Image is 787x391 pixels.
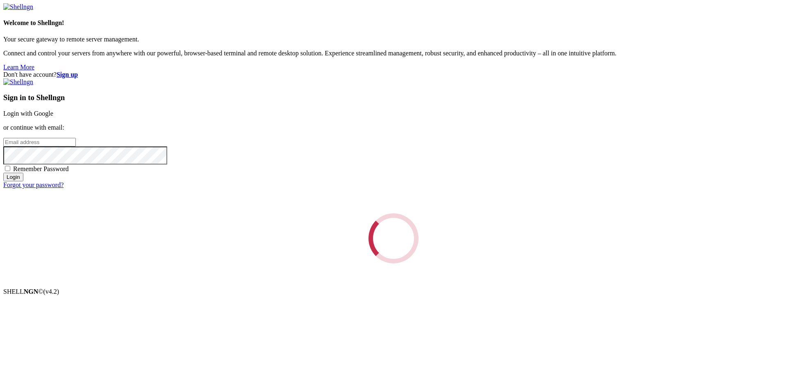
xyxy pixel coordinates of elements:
[3,124,784,131] p: or continue with email:
[3,36,784,43] p: Your secure gateway to remote server management.
[3,71,784,78] div: Don't have account?
[43,288,59,295] span: 4.2.0
[3,288,59,295] span: SHELL ©
[3,3,33,11] img: Shellngn
[3,19,784,27] h4: Welcome to Shellngn!
[5,166,10,171] input: Remember Password
[24,288,39,295] b: NGN
[3,78,33,86] img: Shellngn
[57,71,78,78] a: Sign up
[3,181,64,188] a: Forgot your password?
[3,173,23,181] input: Login
[3,138,76,146] input: Email address
[3,50,784,57] p: Connect and control your servers from anywhere with our powerful, browser-based terminal and remo...
[3,110,53,117] a: Login with Google
[364,209,423,268] div: Loading...
[13,165,69,172] span: Remember Password
[3,93,784,102] h3: Sign in to Shellngn
[3,64,34,71] a: Learn More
